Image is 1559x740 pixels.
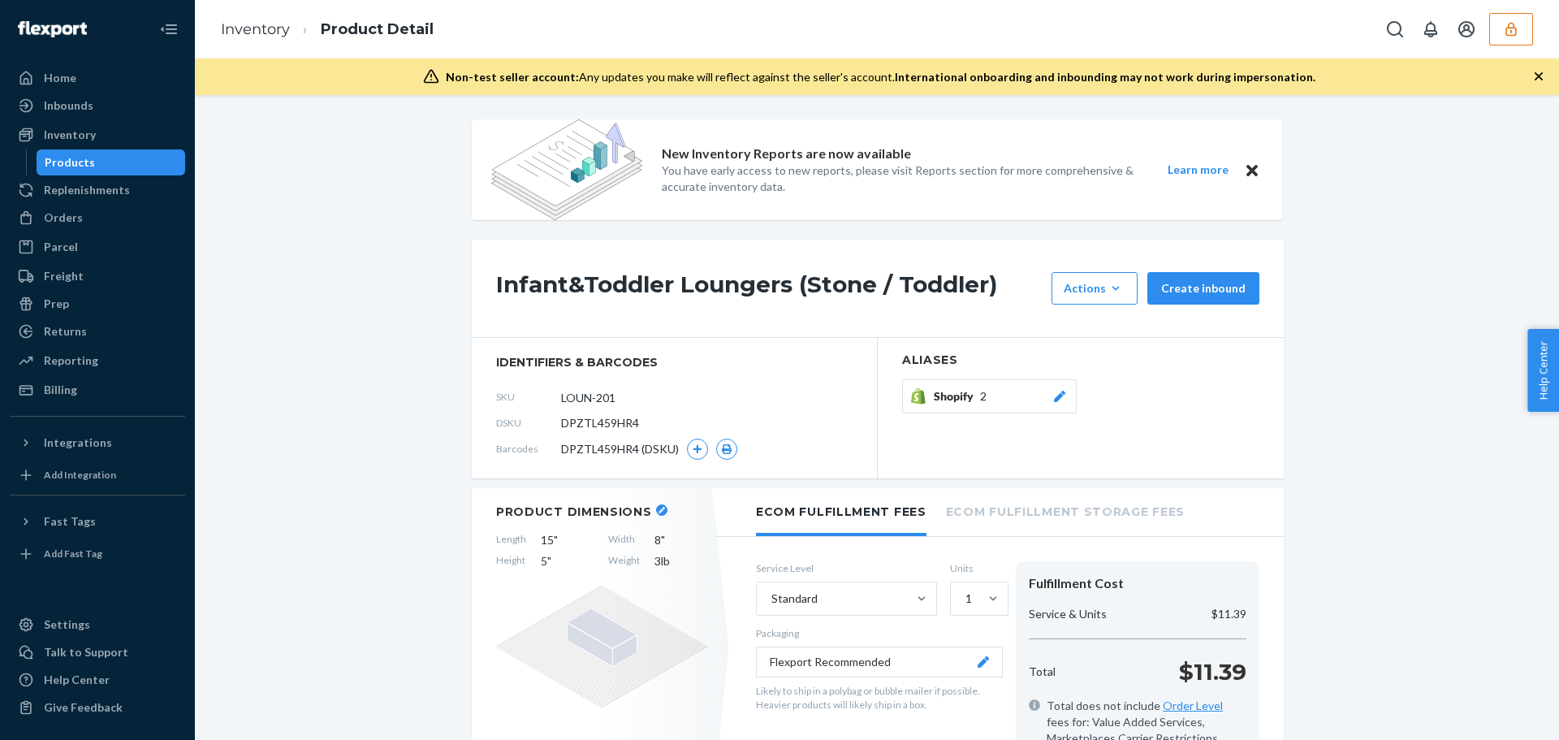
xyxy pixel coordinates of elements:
[496,416,561,430] span: DSKU
[1379,13,1411,45] button: Open Search Box
[10,65,185,91] a: Home
[44,382,77,398] div: Billing
[541,553,594,569] span: 5
[10,205,185,231] a: Orders
[221,20,290,38] a: Inventory
[208,6,447,54] ol: breadcrumbs
[561,415,639,431] span: DPZTL459HR4
[496,272,1043,305] h1: Infant&Toddler Loungers (Stone / Toddler)
[10,122,185,148] a: Inventory
[895,70,1315,84] span: International onboarding and inbounding may not work during impersonation.
[554,533,558,547] span: "
[561,441,679,457] span: DPZTL459HR4 (DSKU)
[965,591,972,607] div: 1
[446,70,579,84] span: Non-test seller account:
[44,353,98,369] div: Reporting
[1242,160,1263,180] button: Close
[1147,272,1259,305] button: Create inbound
[10,177,185,203] a: Replenishments
[902,354,1259,366] h2: Aliases
[964,591,965,607] input: 1
[496,354,853,370] span: identifiers & barcodes
[10,639,185,665] button: Talk to Support
[756,561,937,575] label: Service Level
[661,533,665,547] span: "
[10,93,185,119] a: Inbounds
[10,667,185,693] a: Help Center
[756,684,1003,712] p: Likely to ship in a polybag or bubble mailer if possible. Heavier products will likely ship in a ...
[946,488,1185,533] li: Ecom Fulfillment Storage Fees
[756,647,1003,677] button: Flexport Recommended
[10,348,185,374] a: Reporting
[44,268,84,284] div: Freight
[44,672,110,688] div: Help Center
[654,553,707,569] span: 3 lb
[153,13,185,45] button: Close Navigation
[321,20,434,38] a: Product Detail
[10,318,185,344] a: Returns
[496,504,652,519] h2: Product Dimensions
[44,323,87,340] div: Returns
[44,296,69,312] div: Prep
[771,591,818,607] div: Standard
[496,553,526,569] span: Height
[1527,329,1559,412] button: Help Center
[44,699,123,716] div: Give Feedback
[496,532,526,548] span: Length
[10,695,185,721] button: Give Feedback
[44,644,128,660] div: Talk to Support
[770,591,771,607] input: Standard
[1414,13,1447,45] button: Open notifications
[44,182,130,198] div: Replenishments
[654,532,707,548] span: 8
[608,532,640,548] span: Width
[496,390,561,404] span: SKU
[541,532,594,548] span: 15
[44,239,78,255] div: Parcel
[756,488,926,536] li: Ecom Fulfillment Fees
[1029,664,1056,680] p: Total
[1179,656,1246,688] p: $11.39
[44,513,96,530] div: Fast Tags
[934,388,980,405] span: Shopify
[547,554,551,568] span: "
[662,162,1138,195] p: You have early access to new reports, please visit Reports section for more comprehensive & accur...
[44,97,93,114] div: Inbounds
[950,561,1003,575] label: Units
[44,210,83,226] div: Orders
[37,149,186,175] a: Products
[10,263,185,289] a: Freight
[491,119,642,220] img: new-reports-banner-icon.82668bd98b6a51aee86340f2a7b77ae3.png
[980,388,987,405] span: 2
[10,541,185,567] a: Add Fast Tag
[10,508,185,534] button: Fast Tags
[10,430,185,456] button: Integrations
[608,553,640,569] span: Weight
[496,442,561,456] span: Barcodes
[10,377,185,403] a: Billing
[10,234,185,260] a: Parcel
[446,69,1315,85] div: Any updates you make will reflect against the seller's account.
[902,379,1077,413] button: Shopify2
[44,468,116,482] div: Add Integration
[1029,606,1107,622] p: Service & Units
[1211,606,1246,622] p: $11.39
[1029,574,1246,593] div: Fulfillment Cost
[1157,160,1238,180] button: Learn more
[44,70,76,86] div: Home
[1052,272,1138,305] button: Actions
[756,626,1003,640] p: Packaging
[44,127,96,143] div: Inventory
[10,291,185,317] a: Prep
[10,612,185,638] a: Settings
[18,21,87,37] img: Flexport logo
[45,154,95,171] div: Products
[662,145,911,163] p: New Inventory Reports are now available
[1163,699,1223,712] a: Order Level
[1456,691,1543,732] iframe: Opens a widget where you can chat to one of our agents
[10,462,185,488] a: Add Integration
[44,435,112,451] div: Integrations
[44,547,102,560] div: Add Fast Tag
[44,617,90,633] div: Settings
